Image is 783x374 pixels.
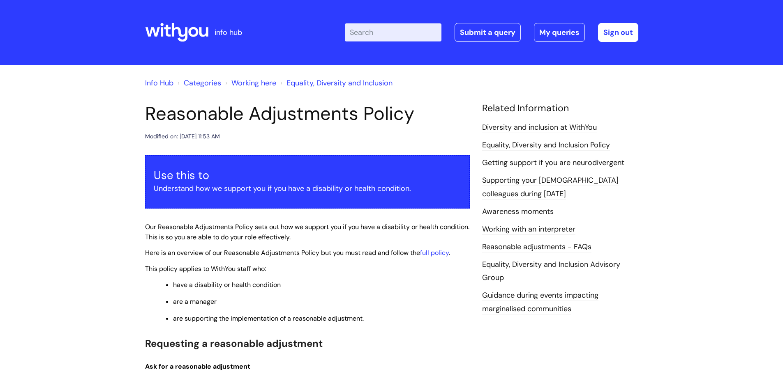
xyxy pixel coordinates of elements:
p: info hub [215,26,242,39]
h4: Related Information [482,103,638,114]
span: This policy applies to WithYou staff who: [145,264,266,273]
a: Submit a query [455,23,521,42]
a: Getting support if you are neurodivergent [482,158,624,168]
a: Reasonable adjustments - FAQs [482,242,591,252]
a: Sign out [598,23,638,42]
a: Categories [184,78,221,88]
span: are a manager [173,297,217,306]
a: My queries [534,23,585,42]
h3: Use this to [154,169,461,182]
a: Info Hub [145,78,173,88]
a: Awareness moments [482,207,554,217]
a: Diversity and inclusion at WithYou [482,122,597,133]
span: Requesting a reasonable adjustment [145,337,323,350]
input: Search [345,23,441,41]
a: Working here [231,78,276,88]
div: | - [345,23,638,42]
a: Equality, Diversity and Inclusion [286,78,393,88]
li: Working here [223,76,276,89]
a: Equality, Diversity and Inclusion Policy [482,140,610,151]
li: Solution home [176,76,221,89]
span: are supporting the implementation of a reasonable adjustment. [173,314,364,323]
span: Our Reasonable Adjustments Policy sets out how we support you if you have a disability or health ... [145,223,469,241]
span: Here is an overview of our Reasonable Adjustments Policy but you must read and follow the . [145,248,450,257]
span: have a disability or health condition [173,280,281,289]
h1: Reasonable Adjustments Policy [145,103,470,125]
span: Ask for a reasonable adjustment [145,362,250,371]
a: Working with an interpreter [482,224,575,235]
a: Guidance during events impacting marginalised communities [482,290,598,314]
li: Equality, Diversity and Inclusion [278,76,393,89]
div: Modified on: [DATE] 11:53 AM [145,131,220,142]
a: Supporting your [DEMOGRAPHIC_DATA] colleagues during [DATE] [482,175,619,199]
a: Equality, Diversity and Inclusion Advisory Group [482,259,620,283]
p: Understand how we support you if you have a disability or health condition. [154,182,461,195]
a: full policy [420,248,449,257]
